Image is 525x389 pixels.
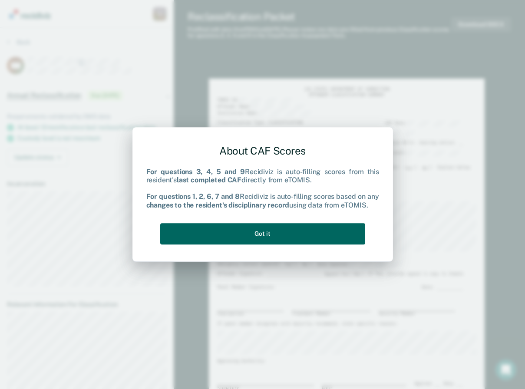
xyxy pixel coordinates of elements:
[177,176,241,184] b: last completed CAF
[146,193,240,201] b: For questions 1, 2, 6, 7 and 8
[146,168,379,209] div: Recidiviz is auto-filling scores from this resident's directly from eTOMIS. Recidiviz is auto-fil...
[160,223,365,244] button: Got it
[146,201,290,209] b: changes to the resident's disciplinary record
[146,168,245,176] b: For questions 3, 4, 5 and 9
[146,138,379,164] div: About CAF Scores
